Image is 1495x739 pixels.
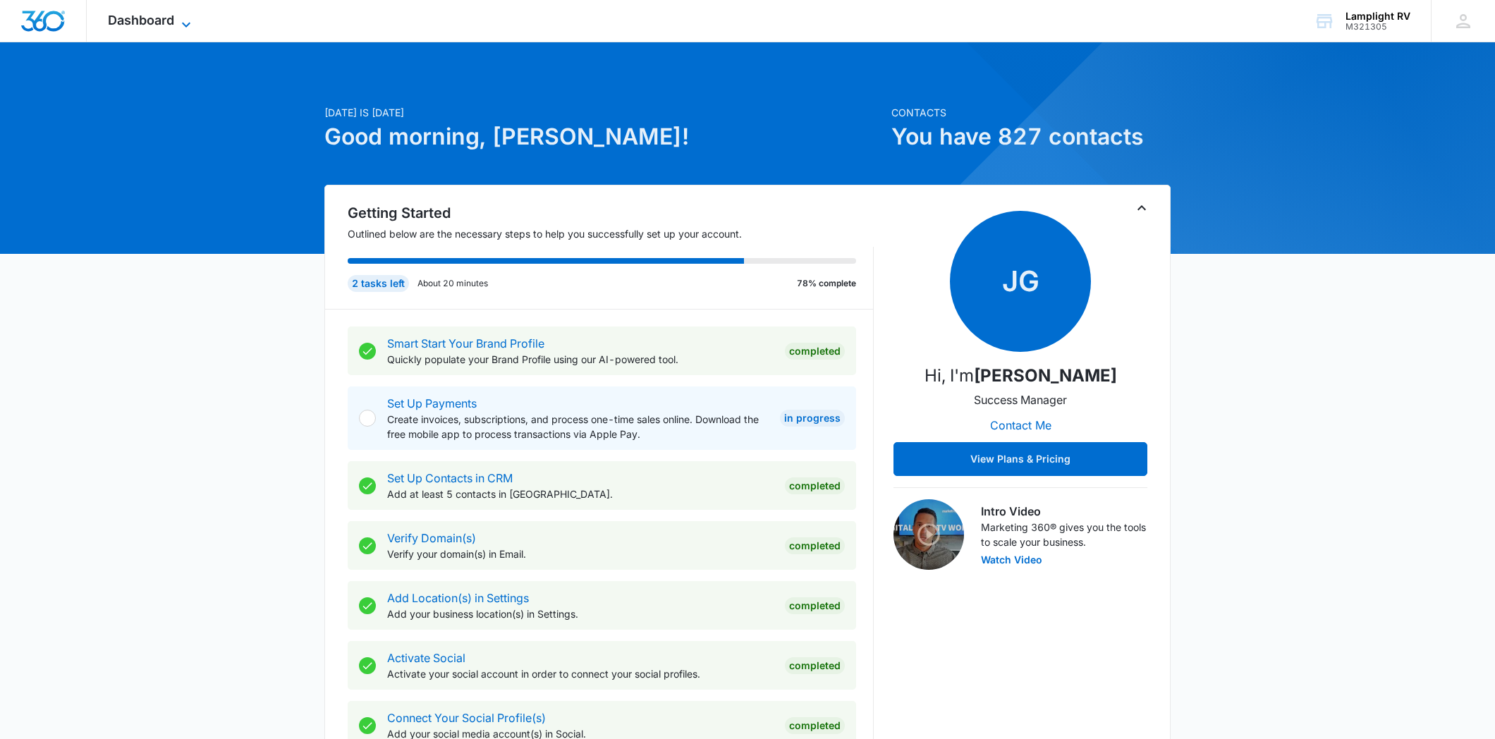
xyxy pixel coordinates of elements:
h2: Getting Started [348,202,874,224]
div: Completed [785,477,845,494]
p: 78% complete [797,277,856,290]
div: Completed [785,717,845,734]
button: Toggle Collapse [1133,200,1150,216]
div: Completed [785,343,845,360]
div: account id [1345,22,1410,32]
p: Marketing 360® gives you the tools to scale your business. [981,520,1147,549]
p: About 20 minutes [417,277,488,290]
div: Completed [785,657,845,674]
button: Contact Me [976,408,1066,442]
a: Connect Your Social Profile(s) [387,711,546,725]
button: View Plans & Pricing [893,442,1147,476]
p: Verify your domain(s) in Email. [387,546,774,561]
p: Add at least 5 contacts in [GEOGRAPHIC_DATA]. [387,487,774,501]
a: Activate Social [387,651,465,665]
p: Quickly populate your Brand Profile using our AI-powered tool. [387,352,774,367]
button: Watch Video [981,555,1042,565]
p: Outlined below are the necessary steps to help you successfully set up your account. [348,226,874,241]
p: [DATE] is [DATE] [324,105,883,120]
div: In Progress [780,410,845,427]
img: Intro Video [893,499,964,570]
div: Completed [785,537,845,554]
a: Set Up Payments [387,396,477,410]
p: Activate your social account in order to connect your social profiles. [387,666,774,681]
div: account name [1345,11,1410,22]
div: Completed [785,597,845,614]
div: 2 tasks left [348,275,409,292]
strong: [PERSON_NAME] [974,365,1117,386]
h3: Intro Video [981,503,1147,520]
h1: Good morning, [PERSON_NAME]! [324,120,883,154]
p: Success Manager [974,391,1067,408]
a: Add Location(s) in Settings [387,591,529,605]
p: Hi, I'm [925,363,1117,389]
a: Smart Start Your Brand Profile [387,336,544,350]
p: Contacts [891,105,1171,120]
h1: You have 827 contacts [891,120,1171,154]
a: Verify Domain(s) [387,531,476,545]
span: Dashboard [108,13,174,28]
p: Add your business location(s) in Settings. [387,606,774,621]
a: Set Up Contacts in CRM [387,471,513,485]
span: JG [950,211,1091,352]
p: Create invoices, subscriptions, and process one-time sales online. Download the free mobile app t... [387,412,769,441]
